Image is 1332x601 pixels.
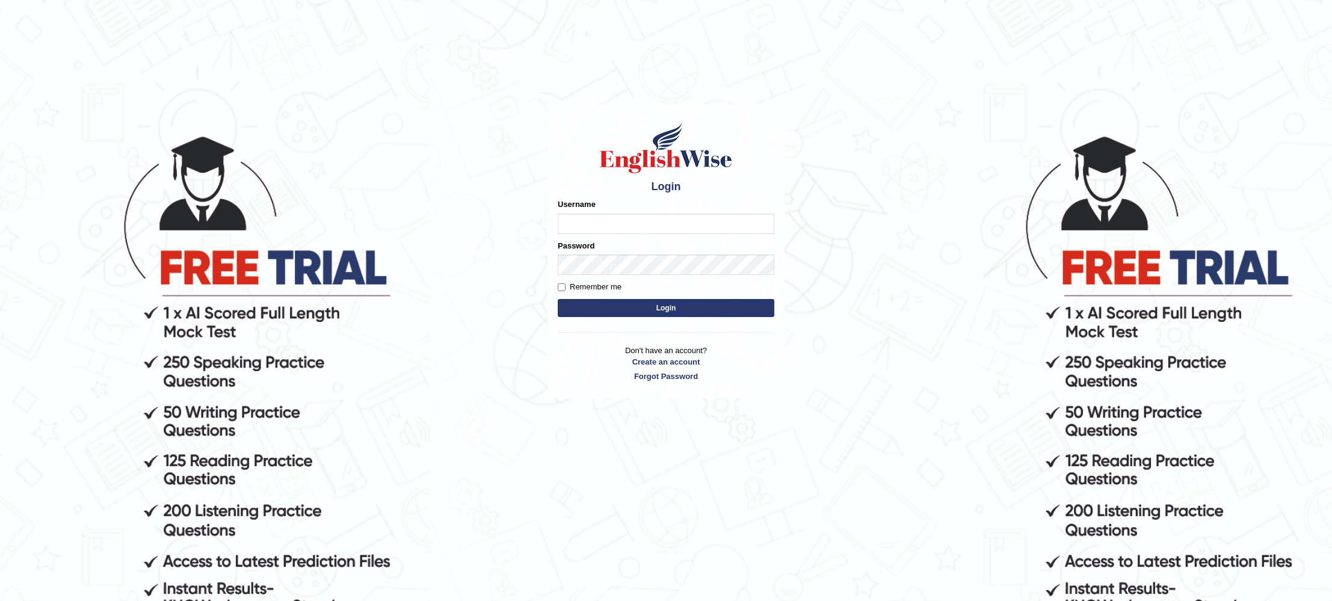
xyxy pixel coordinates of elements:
[558,281,621,293] label: Remember me
[558,199,596,210] label: Username
[558,345,774,382] p: Don't have an account?
[558,356,774,368] a: Create an account
[558,181,774,193] h4: Login
[558,299,774,317] button: Login
[558,283,566,291] input: Remember me
[558,371,774,382] a: Forgot Password
[597,121,735,175] img: Logo of English Wise sign in for intelligent practice with AI
[558,240,594,251] label: Password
